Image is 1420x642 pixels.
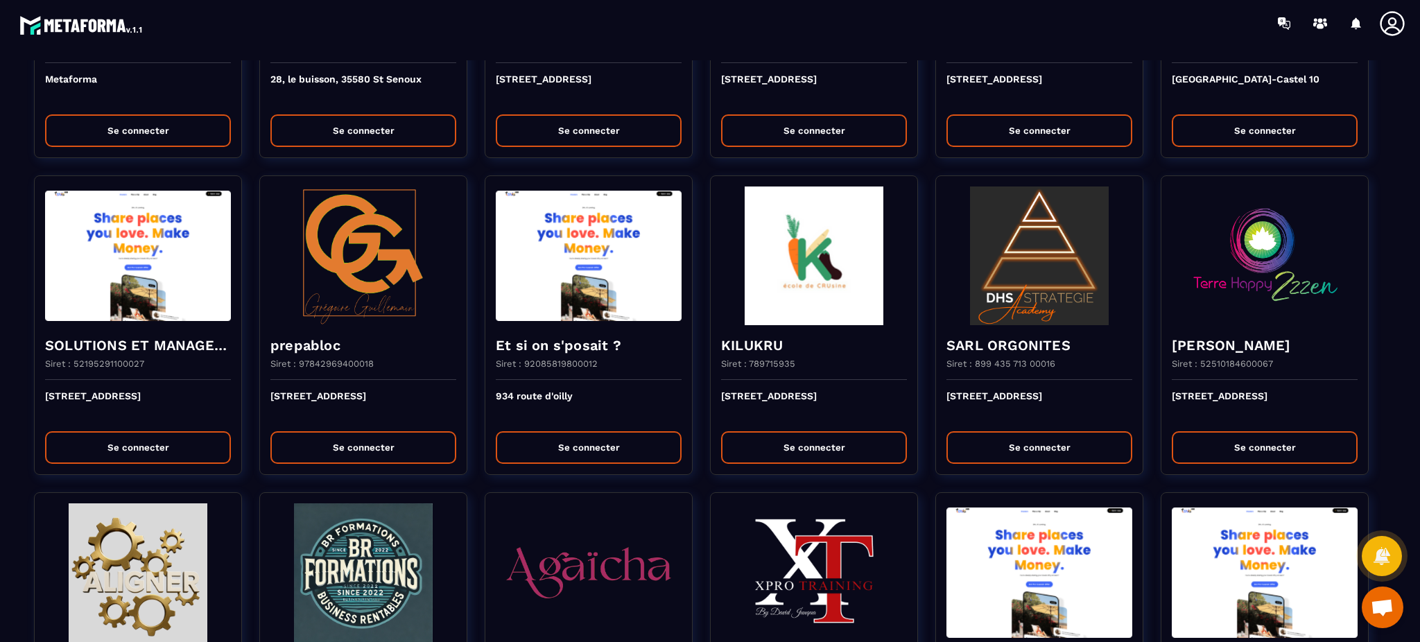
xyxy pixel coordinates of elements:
img: funnel-background [946,186,1132,325]
p: Siret : 52195291100027 [45,358,144,369]
p: Siret : 52510184600067 [1172,358,1273,369]
p: [GEOGRAPHIC_DATA]-Castel 10 [1172,73,1358,104]
img: funnel-background [45,503,231,642]
p: [STREET_ADDRESS] [1172,390,1358,421]
p: [STREET_ADDRESS] [946,390,1132,421]
p: Metaforma [45,73,231,104]
button: Se connecter [946,431,1132,464]
p: 934 route d'oilly [496,390,682,421]
button: Se connecter [45,114,231,147]
h4: [PERSON_NAME] [1172,336,1358,355]
p: [STREET_ADDRESS] [45,390,231,421]
p: Siret : 92085819800012 [496,358,598,369]
img: funnel-background [946,503,1132,642]
h4: SARL ORGONITES [946,336,1132,355]
button: Se connecter [1172,114,1358,147]
img: funnel-background [496,503,682,642]
button: Se connecter [1172,431,1358,464]
button: Se connecter [270,114,456,147]
img: funnel-background [721,503,907,642]
button: Se connecter [270,431,456,464]
h4: prepabloc [270,336,456,355]
img: funnel-background [1172,186,1358,325]
p: [STREET_ADDRESS] [946,73,1132,104]
img: funnel-background [45,186,231,325]
h4: KILUKRU [721,336,907,355]
p: 28, le buisson, 35580 St Senoux [270,73,456,104]
h4: Et si on s'posait ? [496,336,682,355]
button: Se connecter [946,114,1132,147]
button: Se connecter [721,114,907,147]
img: funnel-background [270,503,456,642]
p: [STREET_ADDRESS] [721,73,907,104]
img: funnel-background [270,186,456,325]
p: [STREET_ADDRESS] [721,390,907,421]
button: Se connecter [496,431,682,464]
a: Ouvrir le chat [1362,587,1403,628]
p: Siret : 789715935 [721,358,795,369]
p: Siret : 97842969400018 [270,358,374,369]
p: [STREET_ADDRESS] [496,73,682,104]
p: Siret : 899 435 713 00016 [946,358,1055,369]
img: funnel-background [1172,503,1358,642]
img: logo [19,12,144,37]
button: Se connecter [721,431,907,464]
p: [STREET_ADDRESS] [270,390,456,421]
img: funnel-background [496,186,682,325]
button: Se connecter [496,114,682,147]
button: Se connecter [45,431,231,464]
img: funnel-background [721,186,907,325]
h4: SOLUTIONS ET MANAGERS [45,336,231,355]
